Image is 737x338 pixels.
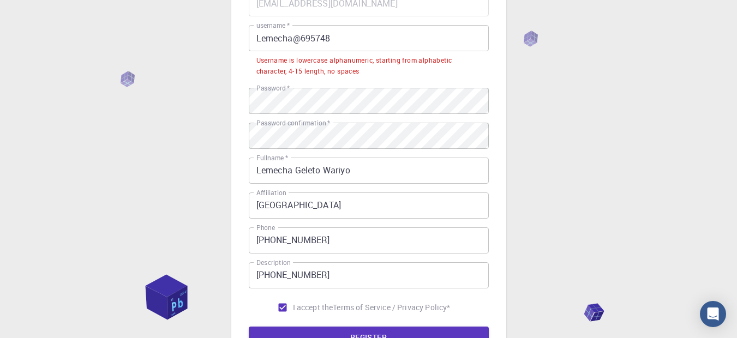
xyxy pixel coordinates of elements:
[293,302,333,313] span: I accept the
[333,302,450,313] p: Terms of Service / Privacy Policy *
[256,83,290,93] label: Password
[333,302,450,313] a: Terms of Service / Privacy Policy*
[256,118,330,128] label: Password confirmation
[256,153,288,162] label: Fullname
[256,188,286,197] label: Affiliation
[256,55,481,77] div: Username is lowercase alphanumeric, starting from alphabetic character, 4-15 length, no spaces
[256,21,290,30] label: username
[256,223,275,232] label: Phone
[256,258,291,267] label: Description
[700,301,726,327] div: Open Intercom Messenger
